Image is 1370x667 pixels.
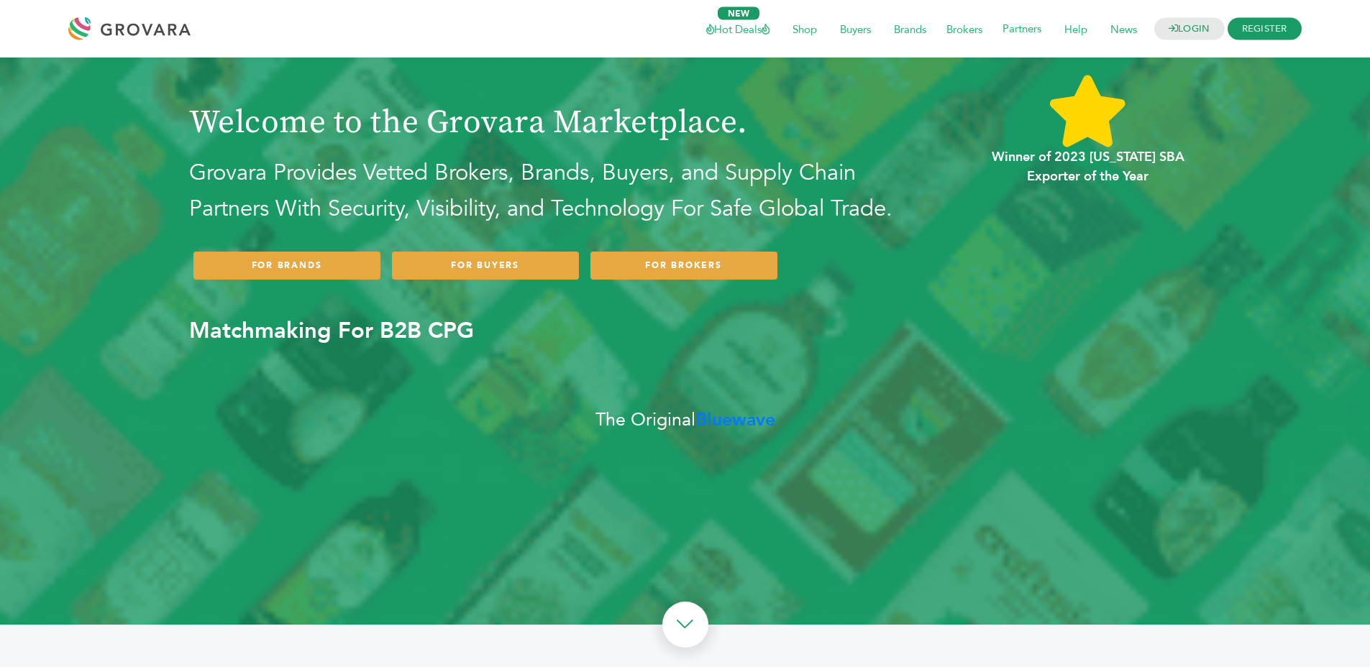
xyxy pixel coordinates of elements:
[189,65,916,142] h1: Welcome to the Grovara Marketplace.
[1054,21,1097,37] a: Help
[830,15,881,42] span: Buyers
[696,15,780,42] span: Hot Deals
[189,155,916,226] h2: Grovara Provides Vetted Brokers, Brands, Buyers, and Supply Chain Partners With Security, Visibil...
[830,21,881,37] a: Buyers
[1100,21,1147,37] a: News
[1154,18,1225,40] a: LOGIN
[695,408,775,432] b: Bluewave
[1054,15,1097,42] span: Help
[1228,18,1302,40] span: REGISTER
[570,382,800,459] div: The Original
[696,21,780,37] a: Hot Deals
[992,148,1184,185] b: Winner of 2023 [US_STATE] SBA Exporter of the Year
[936,15,992,42] span: Brokers
[189,316,474,346] b: Matchmaking For B2B CPG
[884,15,936,42] span: Brands
[884,21,936,37] a: Brands
[1100,15,1147,42] span: News
[392,252,579,280] a: FOR BUYERS
[782,21,827,37] a: Shop
[193,252,380,280] a: FOR BRANDS
[590,252,777,280] a: FOR BROKERS
[782,15,827,42] span: Shop
[992,11,1051,47] span: Partners
[936,21,992,37] a: Brokers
